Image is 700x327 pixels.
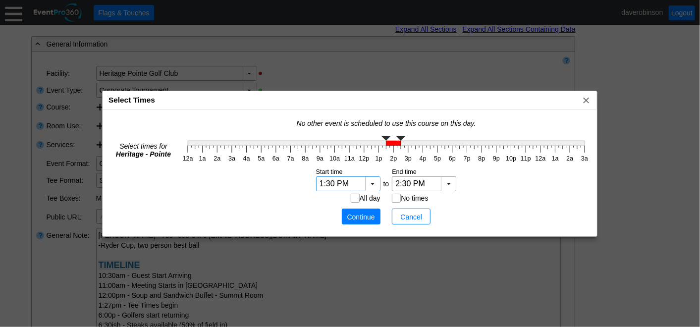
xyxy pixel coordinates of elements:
td: End time [391,167,459,176]
text: 4p [420,155,427,162]
td: to [381,176,392,193]
td: Start time [314,167,381,176]
text: 5p [434,155,441,162]
text: 9p [493,155,500,162]
text: 1p [376,155,382,162]
text: 11p [521,155,531,162]
text: 7a [287,155,294,162]
span: Continue [346,212,376,222]
text: 12a [182,155,193,162]
span: Select Times [108,96,155,104]
label: No times [401,194,428,202]
text: 3a [581,155,588,162]
text: 5a [258,155,265,162]
span: Cancel [396,212,426,222]
text: 1a [199,155,206,162]
text: 2p [390,155,397,162]
text: 7p [464,155,471,162]
text: 4a [243,155,250,162]
b: Heritage - Pointe [116,150,171,158]
text: 9a [317,155,323,162]
text: 3a [228,155,235,162]
text: 12a [535,155,545,162]
label: All day [360,194,380,202]
td: Select times for [108,133,179,166]
text: 10a [329,155,340,162]
text: 3p [405,155,412,162]
text: 1a [552,155,559,162]
td: No other event is scheduled to use this course on this day. [180,114,592,132]
text: 6a [272,155,279,162]
text: 8a [302,155,309,162]
text: 10p [506,155,516,162]
text: 2a [566,155,573,162]
text: 6p [449,155,456,162]
span: Cancel [394,211,428,221]
text: 8p [478,155,485,162]
text: 11a [344,155,355,162]
text: 2a [214,155,220,162]
span: Continue [344,211,378,221]
text: 12p [359,155,369,162]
